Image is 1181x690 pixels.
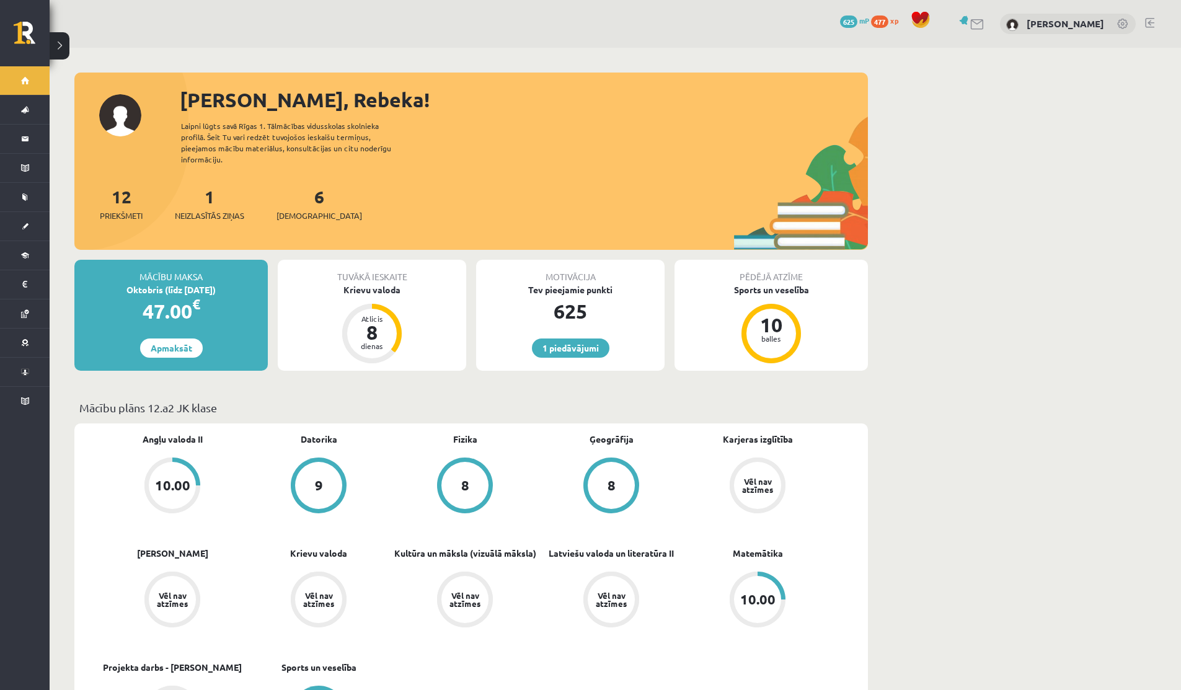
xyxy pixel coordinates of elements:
a: Vēl nav atzīmes [99,572,245,630]
div: Laipni lūgts savā Rīgas 1. Tālmācības vidusskolas skolnieka profilā. Šeit Tu vari redzēt tuvojošo... [181,120,413,165]
span: € [192,295,200,313]
div: Atlicis [353,315,391,322]
a: 8 [538,458,684,516]
a: 1 piedāvājumi [532,338,609,358]
div: Krievu valoda [278,283,466,296]
div: 10.00 [155,479,190,492]
span: xp [890,15,898,25]
a: Datorika [301,433,337,446]
div: balles [753,335,790,342]
div: Pēdējā atzīme [675,260,868,283]
div: Vēl nav atzīmes [155,591,190,608]
div: Vēl nav atzīmes [740,477,775,493]
div: 47.00 [74,296,268,326]
div: 8 [461,479,469,492]
a: Sports un veselība [281,661,356,674]
div: [PERSON_NAME], Rebeka! [180,85,868,115]
a: Fizika [453,433,477,446]
div: Mācību maksa [74,260,268,283]
a: Kultūra un māksla (vizuālā māksla) [394,547,536,560]
div: 8 [608,479,616,492]
span: 625 [840,15,857,28]
a: Matemātika [733,547,783,560]
div: Sports un veselība [675,283,868,296]
p: Mācību plāns 12.a2 JK klase [79,399,863,416]
a: Sports un veselība 10 balles [675,283,868,365]
a: 1Neizlasītās ziņas [175,185,244,222]
span: Neizlasītās ziņas [175,210,244,222]
a: Rīgas 1. Tālmācības vidusskola [14,22,50,53]
a: 6[DEMOGRAPHIC_DATA] [276,185,362,222]
img: Rebeka Trofimova [1006,19,1019,31]
a: Vēl nav atzīmes [538,572,684,630]
a: 8 [392,458,538,516]
div: 10.00 [740,593,776,606]
a: Vēl nav atzīmes [245,572,392,630]
a: Karjeras izglītība [723,433,793,446]
a: Angļu valoda II [143,433,203,446]
a: Latviešu valoda un literatūra II [549,547,674,560]
div: Tev pieejamie punkti [476,283,665,296]
div: Vēl nav atzīmes [594,591,629,608]
div: dienas [353,342,391,350]
a: Krievu valoda [290,547,347,560]
a: Krievu valoda Atlicis 8 dienas [278,283,466,365]
a: Vēl nav atzīmes [684,458,831,516]
a: 10.00 [684,572,831,630]
span: [DEMOGRAPHIC_DATA] [276,210,362,222]
span: mP [859,15,869,25]
div: Vēl nav atzīmes [301,591,336,608]
a: 477 xp [871,15,905,25]
div: Motivācija [476,260,665,283]
a: Apmaksāt [140,338,203,358]
a: Projekta darbs - [PERSON_NAME] [103,661,242,674]
div: 9 [315,479,323,492]
div: Vēl nav atzīmes [448,591,482,608]
a: 625 mP [840,15,869,25]
span: Priekšmeti [100,210,143,222]
div: Tuvākā ieskaite [278,260,466,283]
a: Vēl nav atzīmes [392,572,538,630]
div: 625 [476,296,665,326]
a: 12Priekšmeti [100,185,143,222]
div: Oktobris (līdz [DATE]) [74,283,268,296]
a: 10.00 [99,458,245,516]
span: 477 [871,15,888,28]
a: 9 [245,458,392,516]
div: 8 [353,322,391,342]
a: [PERSON_NAME] [137,547,208,560]
a: [PERSON_NAME] [1027,17,1104,30]
a: Ģeogrāfija [590,433,634,446]
div: 10 [753,315,790,335]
